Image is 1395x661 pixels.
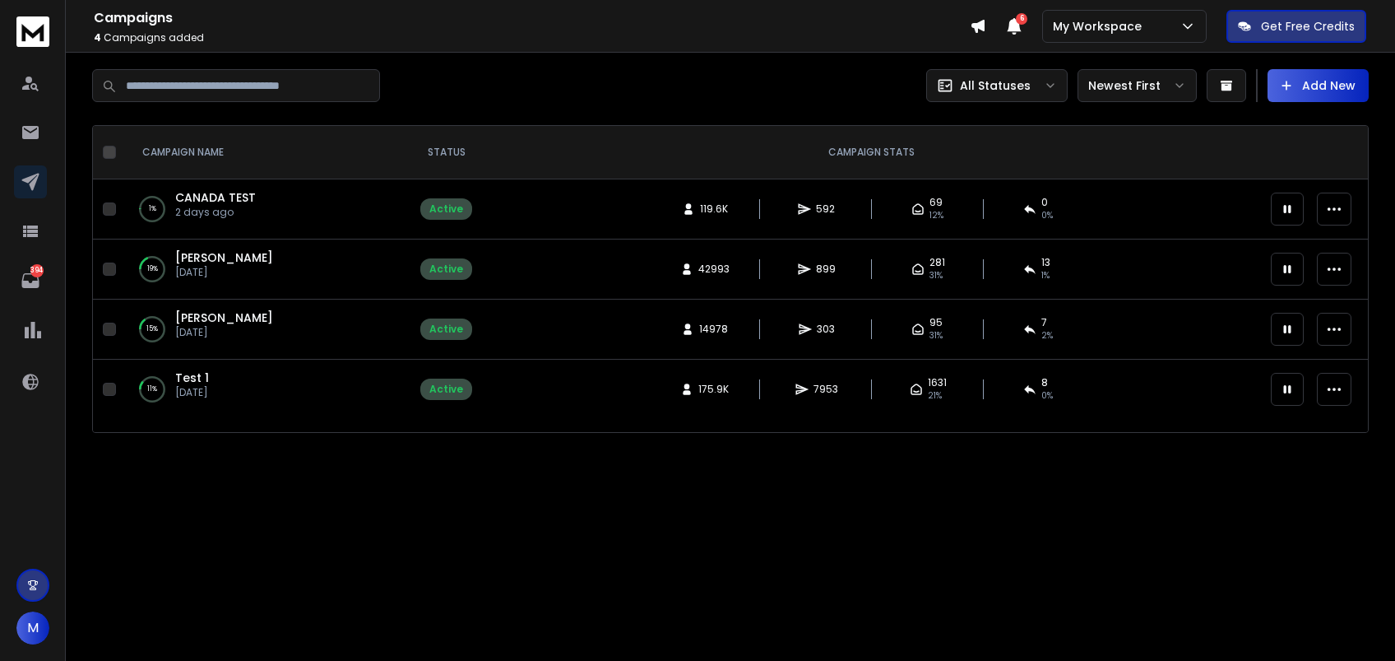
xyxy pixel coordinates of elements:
[1041,256,1050,269] span: 13
[175,326,273,339] p: [DATE]
[928,376,947,389] span: 1631
[1053,18,1148,35] p: My Workspace
[929,329,943,342] span: 31 %
[929,209,943,222] span: 12 %
[817,323,835,336] span: 303
[1268,69,1369,102] button: Add New
[149,201,156,217] p: 1 %
[175,370,209,386] a: Test 1
[1041,269,1050,282] span: 1 %
[175,266,273,279] p: [DATE]
[123,360,410,420] td: 11%Test 1[DATE]
[123,240,410,300] td: 19%[PERSON_NAME][DATE]
[698,383,729,396] span: 175.9K
[123,179,410,240] td: 1%CANADA TEST2 days ago
[175,249,273,266] a: [PERSON_NAME]
[16,612,49,645] button: M
[123,300,410,360] td: 15%[PERSON_NAME][DATE]
[816,263,836,276] span: 899
[698,263,730,276] span: 42993
[429,263,463,276] div: Active
[123,126,410,179] th: CAMPAIGN NAME
[1041,389,1053,403] span: 0 %
[410,126,482,179] th: STATUS
[929,196,943,209] span: 69
[1041,329,1053,342] span: 2 %
[147,381,157,398] p: 11 %
[175,189,256,206] a: CANADA TEST
[429,383,463,396] div: Active
[175,206,256,219] p: 2 days ago
[928,389,942,403] span: 21 %
[1041,209,1053,222] span: 0 %
[700,202,728,216] span: 119.6K
[16,16,49,47] img: logo
[929,316,943,329] span: 95
[175,310,273,326] a: [PERSON_NAME]
[94,31,970,44] p: Campaigns added
[813,383,838,396] span: 7953
[1016,13,1027,25] span: 6
[94,30,101,44] span: 4
[429,323,463,336] div: Active
[1261,18,1355,35] p: Get Free Credits
[1041,196,1048,209] span: 0
[14,264,47,297] a: 394
[94,8,970,28] h1: Campaigns
[699,323,728,336] span: 14978
[482,126,1261,179] th: CAMPAIGN STATS
[960,77,1031,94] p: All Statuses
[146,321,158,337] p: 15 %
[175,386,209,399] p: [DATE]
[429,202,463,216] div: Active
[929,269,943,282] span: 31 %
[1041,376,1048,389] span: 8
[1041,316,1047,329] span: 7
[816,202,835,216] span: 592
[1078,69,1197,102] button: Newest First
[147,261,158,277] p: 19 %
[929,256,945,269] span: 281
[1226,10,1366,43] button: Get Free Credits
[30,264,44,277] p: 394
